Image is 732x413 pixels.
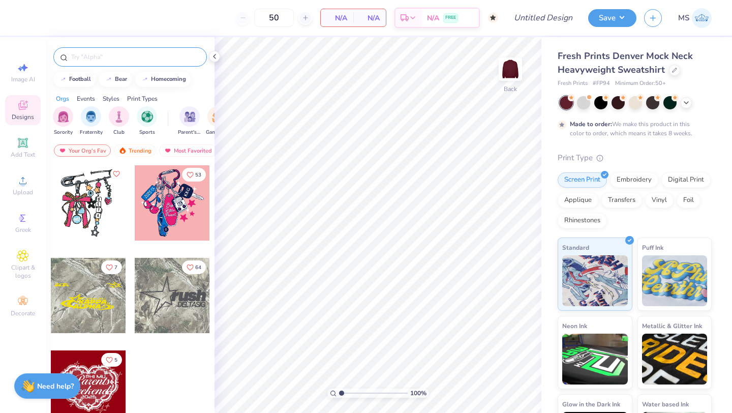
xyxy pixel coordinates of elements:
[139,129,155,136] span: Sports
[588,9,636,27] button: Save
[103,94,119,103] div: Styles
[137,106,157,136] button: filter button
[410,389,426,398] span: 100 %
[195,265,201,270] span: 64
[99,72,132,87] button: bear
[113,129,125,136] span: Club
[159,144,217,157] div: Most Favorited
[692,8,712,28] img: Madeline Sommer
[58,147,67,154] img: most_fav.gif
[127,94,158,103] div: Print Types
[141,111,153,123] img: Sports Image
[427,13,439,23] span: N/A
[359,13,380,23] span: N/A
[562,320,587,331] span: Neon Ink
[69,76,91,82] div: football
[141,76,149,82] img: trend_line.gif
[135,72,191,87] button: homecoming
[137,106,157,136] div: filter for Sports
[13,188,33,196] span: Upload
[101,353,122,367] button: Like
[642,320,702,331] span: Metallic & Glitter Ink
[506,8,581,28] input: Untitled Design
[558,172,607,188] div: Screen Print
[562,255,628,306] img: Standard
[56,94,69,103] div: Orgs
[558,50,693,76] span: Fresh Prints Denver Mock Neck Heavyweight Sweatshirt
[615,79,666,88] span: Minimum Order: 50 +
[110,168,123,180] button: Like
[445,14,456,21] span: FREE
[678,12,689,24] span: MS
[500,59,521,79] img: Back
[54,129,73,136] span: Sorority
[558,79,588,88] span: Fresh Prints
[114,265,117,270] span: 7
[59,76,67,82] img: trend_line.gif
[11,309,35,317] span: Decorate
[109,106,129,136] button: filter button
[114,358,117,363] span: 5
[85,111,97,123] img: Fraternity Image
[206,106,229,136] div: filter for Game Day
[642,334,708,385] img: Metallic & Glitter Ink
[593,79,610,88] span: # FP94
[678,8,712,28] a: MS
[195,172,201,178] span: 53
[15,226,31,234] span: Greek
[182,168,206,182] button: Like
[558,213,607,228] div: Rhinestones
[164,147,172,154] img: most_fav.gif
[661,172,711,188] div: Digital Print
[80,129,103,136] span: Fraternity
[610,172,658,188] div: Embroidery
[642,255,708,306] img: Puff Ink
[327,13,347,23] span: N/A
[601,193,642,208] div: Transfers
[677,193,700,208] div: Foil
[562,242,589,253] span: Standard
[182,260,206,274] button: Like
[558,152,712,164] div: Print Type
[80,106,103,136] div: filter for Fraternity
[109,106,129,136] div: filter for Club
[12,113,34,121] span: Designs
[642,242,663,253] span: Puff Ink
[5,263,41,280] span: Clipart & logos
[115,76,127,82] div: bear
[37,381,74,391] strong: Need help?
[562,334,628,385] img: Neon Ink
[178,106,201,136] button: filter button
[54,144,111,157] div: Your Org's Fav
[101,260,122,274] button: Like
[178,106,201,136] div: filter for Parent's Weekend
[11,75,35,83] span: Image AI
[212,111,224,123] img: Game Day Image
[570,120,612,128] strong: Made to order:
[118,147,127,154] img: trending.gif
[184,111,196,123] img: Parent's Weekend Image
[206,106,229,136] button: filter button
[558,193,598,208] div: Applique
[80,106,103,136] button: filter button
[178,129,201,136] span: Parent's Weekend
[562,399,620,409] span: Glow in the Dark Ink
[53,106,73,136] div: filter for Sorority
[504,84,517,94] div: Back
[206,129,229,136] span: Game Day
[254,9,294,27] input: – –
[70,52,200,62] input: Try "Alpha"
[53,106,73,136] button: filter button
[642,399,689,409] span: Water based Ink
[77,94,95,103] div: Events
[53,72,96,87] button: football
[570,120,695,138] div: We make this product in this color to order, which means it takes 8 weeks.
[113,111,125,123] img: Club Image
[114,144,156,157] div: Trending
[105,76,113,82] img: trend_line.gif
[151,76,186,82] div: homecoming
[11,151,35,159] span: Add Text
[57,111,69,123] img: Sorority Image
[645,193,674,208] div: Vinyl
